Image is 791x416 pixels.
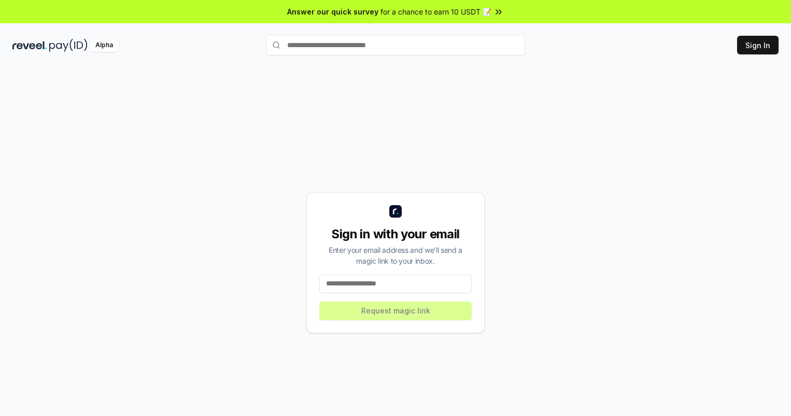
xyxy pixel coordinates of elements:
span: Answer our quick survey [287,6,378,17]
img: reveel_dark [12,39,47,52]
img: logo_small [389,205,402,218]
div: Sign in with your email [319,226,472,242]
div: Enter your email address and we’ll send a magic link to your inbox. [319,245,472,266]
img: pay_id [49,39,88,52]
span: for a chance to earn 10 USDT 📝 [380,6,491,17]
div: Alpha [90,39,119,52]
button: Sign In [737,36,779,54]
